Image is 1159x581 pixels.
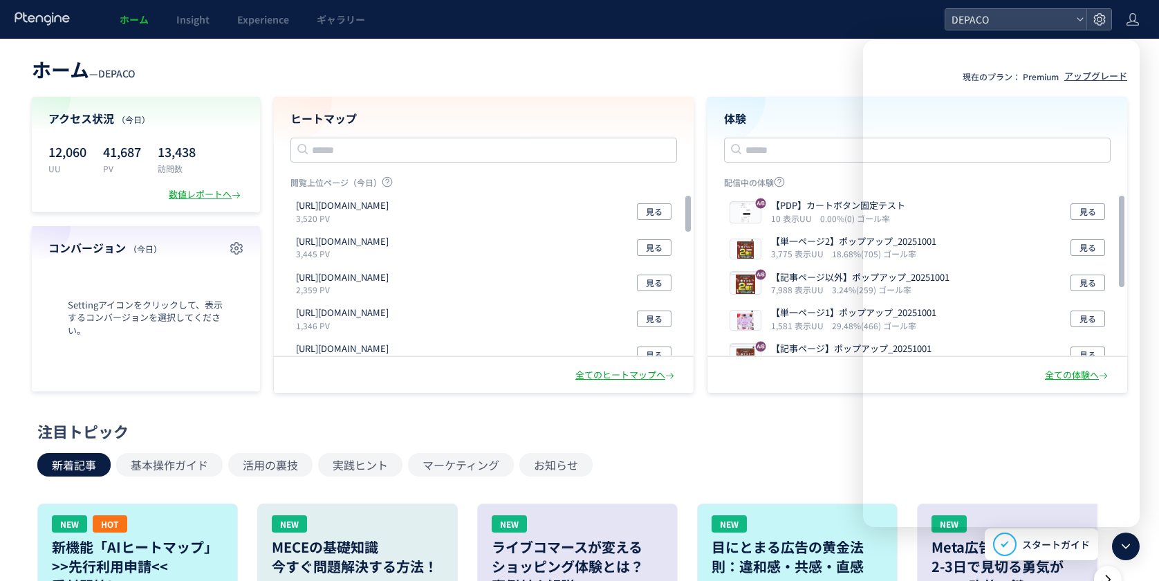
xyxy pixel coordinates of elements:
[730,347,761,366] img: b1f1bc23d2017a0caa53a12bb5e37cd51759281000189.png
[832,284,911,295] i: 3.24%(259) ゴール率
[646,311,662,327] span: 見る
[712,515,747,533] div: NEW
[48,240,243,256] h4: コンバージョン
[117,113,150,125] span: （今日）
[52,515,87,533] div: NEW
[771,212,817,224] i: 10 表示UU
[317,12,365,26] span: ギャラリー
[32,55,89,83] span: ホーム
[771,284,829,295] i: 7,988 表示UU
[771,356,834,367] i: 10,170 表示UU
[492,515,527,533] div: NEW
[296,248,394,259] p: 3,445 PV
[296,199,389,212] p: https://depaco.daimaru-matsuzakaya.jp/shop/default.aspx
[272,515,307,533] div: NEW
[129,243,162,255] span: （今日）
[290,111,677,127] h4: ヒートマップ
[48,140,86,163] p: 12,060
[120,12,149,26] span: ホーム
[730,275,761,294] img: efb613e78dd385384c17f0edc23d335a1759280285655.png
[48,299,243,338] span: Settingアイコンをクリックして、表示するコンバージョンを選択してください。
[646,203,662,220] span: 見る
[296,342,389,356] p: https://depaco.daimaru-matsuzakaya.jp/shop/pages/specialedition-ai-facepattern_color.aspx
[771,342,931,356] p: 【記事ページ】ポップアップ_20251001
[519,453,593,477] button: お知らせ
[771,306,936,320] p: 【単一ページ1】ポップアップ_20251001
[637,311,671,327] button: 見る
[637,275,671,291] button: 見る
[158,163,196,174] p: 訪問数
[820,212,890,224] i: 0.00%(0) ゴール率
[296,271,389,284] p: https://depaco.daimaru-matsuzakaya.jp/articles/list/b250924b
[296,356,394,367] p: 1,319 PV
[730,311,761,330] img: f6e69b6bd3cd615202c0588b3497190f1759281533500.png
[730,239,761,259] img: 4ae5c2bb8e7d63de4086b9f867a48d141759281735374.png
[32,55,136,83] div: —
[712,537,883,576] h3: 目にとまる広告の黄金法則：違和感・共感・直感
[176,12,210,26] span: Insight
[93,515,127,533] div: HOT
[637,239,671,256] button: 見る
[296,212,394,224] p: 3,520 PV
[296,306,389,320] p: https://depaco.daimaru-matsuzakaya.jp/shop/c/cdecorte
[771,235,936,248] p: 【単一ページ2】ポップアップ_20251001
[296,320,394,331] p: 1,346 PV
[296,235,389,248] p: https://depaco.daimaru-matsuzakaya.jp/shop/goods/search.aspx
[296,284,394,295] p: 2,359 PV
[575,369,677,382] div: 全てのヒートマップへ
[646,275,662,291] span: 見る
[408,453,514,477] button: マーケティング
[116,453,223,477] button: 基本操作ガイド
[771,248,829,259] i: 3,775 表示UU
[771,271,949,284] p: 【記事ページ以外】ポップアップ_20251001
[272,537,443,576] h3: MECEの基礎知識 今すぐ問題解決する方法！
[1022,537,1090,552] span: スタートガイド
[37,453,111,477] button: 新着記事
[947,9,1070,30] span: DEPACO
[863,40,1140,527] iframe: Intercom live chat
[158,140,196,163] p: 13,438
[103,163,141,174] p: PV
[771,199,905,212] p: 【PDP】カートボタン固定テスト
[48,163,86,174] p: UU
[237,12,289,26] span: Experience
[730,203,761,223] img: b8428d42938d0a6cacafd5a2207db8a41759396590018.jpeg
[646,347,662,363] span: 見る
[646,239,662,256] span: 見る
[37,421,1115,442] div: 注目トピック
[290,176,677,194] p: 閲覧上位ページ（今日）
[103,140,141,163] p: 41,687
[318,453,402,477] button: 実践ヒント
[837,356,928,367] i: 10.12%(1,029) ゴール率
[169,188,243,201] div: 数値レポートへ
[48,111,243,127] h4: アクセス状況
[724,176,1111,194] p: 配信中の体験
[832,248,916,259] i: 18.68%(705) ゴール率
[637,347,671,363] button: 見る
[228,453,313,477] button: 活用の裏技
[637,203,671,220] button: 見る
[832,320,916,331] i: 29.48%(466) ゴール率
[771,320,829,331] i: 1,581 表示UU
[98,66,136,80] span: DEPACO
